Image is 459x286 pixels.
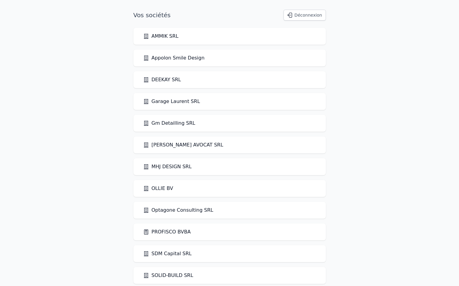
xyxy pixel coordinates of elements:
a: Gm Detailling SRL [143,120,195,127]
a: PROFISCO BVBA [143,228,191,236]
a: Optagone Consulting SRL [143,207,213,214]
a: Appolon Smile Design [143,54,205,62]
a: SOLID-BUILD SRL [143,272,193,279]
a: Garage Laurent SRL [143,98,200,105]
a: MHJ DESIGN SRL [143,163,192,170]
a: OLLIE BV [143,185,173,192]
h1: Vos sociétés [133,11,171,19]
button: Déconnexion [284,10,326,21]
a: [PERSON_NAME] AVOCAT SRL [143,141,223,149]
a: AMMIK SRL [143,33,179,40]
a: SDM Capital SRL [143,250,192,257]
a: DEEKAY SRL [143,76,181,83]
